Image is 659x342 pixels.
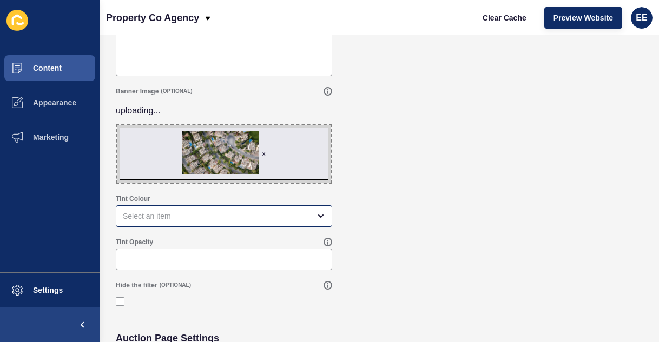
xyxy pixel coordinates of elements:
button: Clear Cache [473,7,536,29]
button: Preview Website [544,7,622,29]
span: Clear Cache [483,12,526,23]
div: open menu [116,205,332,227]
label: Tint Opacity [116,238,153,246]
div: x [262,148,266,159]
label: Tint Colour [116,195,150,203]
label: Banner Image [116,87,159,96]
span: (OPTIONAL) [160,281,191,289]
p: Property Co Agency [106,4,199,31]
span: EE [636,12,647,23]
label: Hide the filter [116,281,157,290]
span: (OPTIONAL) [161,88,192,95]
span: Preview Website [553,12,613,23]
p: uploading... [116,98,332,124]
